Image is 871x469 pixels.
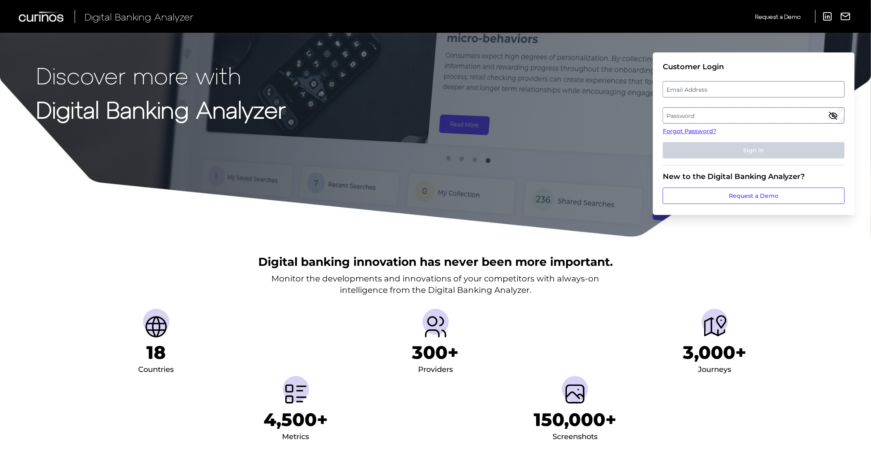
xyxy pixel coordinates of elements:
span: Request a Demo [755,13,801,20]
p: Monitor the developments and innovations of your competitors with always-on intelligence from the... [272,273,600,296]
div: Countries [138,363,174,376]
img: Screenshots [562,381,588,407]
h2: Digital banking innovation has never been more important. [258,254,613,270]
div: Customer Login [663,62,845,71]
img: Journeys [702,314,728,340]
a: Request a Demo [755,10,801,23]
h1: 4,500+ [264,409,328,430]
img: Countries [143,314,169,340]
h1: 300+ [412,342,459,363]
p: Discover more with [36,62,286,88]
div: Metrics [282,430,309,444]
strong: Digital Banking Analyzer [36,95,286,123]
a: Forgot Password? [663,127,845,136]
div: Journeys [698,363,732,376]
h1: 3,000+ [683,342,747,363]
div: New to the Digital Banking Analyzer? [663,172,845,181]
div: Screenshots [553,430,598,444]
span: Digital Banking Analyzer [84,11,193,23]
label: Password [663,108,844,123]
label: Email Address [663,82,844,97]
h1: 150,000+ [534,409,616,430]
img: Metrics [283,381,309,407]
div: Providers [418,363,453,376]
img: Providers [423,314,449,340]
h1: 18 [146,342,166,363]
img: Curinos [19,11,65,22]
button: Sign In [663,142,845,159]
a: Request a Demo [663,188,845,204]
